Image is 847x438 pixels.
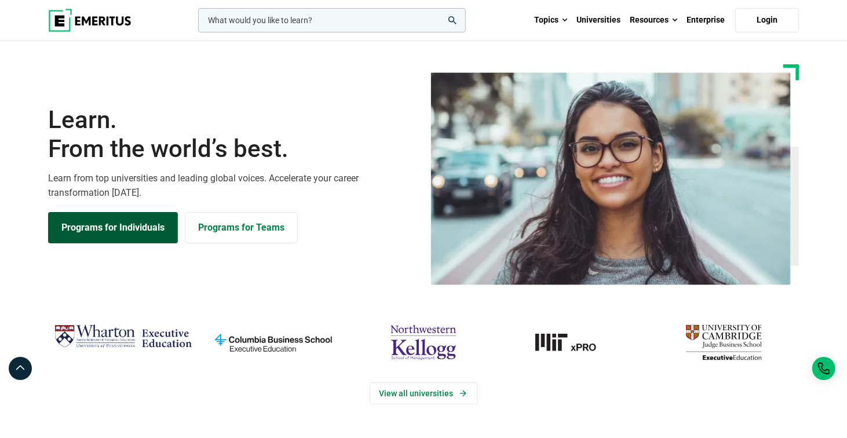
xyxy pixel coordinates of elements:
[48,134,417,163] span: From the world’s best.
[54,320,192,354] img: Wharton Executive Education
[204,320,342,365] img: columbia-business-school
[185,212,298,243] a: Explore for Business
[198,8,466,32] input: woocommerce-product-search-field-0
[48,105,417,164] h1: Learn.
[431,72,791,285] img: Learn from the world's best
[370,382,478,404] a: View Universities
[505,320,643,365] img: MIT xPRO
[48,171,417,200] p: Learn from top universities and leading global voices. Accelerate your career transformation [DATE].
[735,8,799,32] a: Login
[655,320,793,365] img: cambridge-judge-business-school
[505,320,643,365] a: MIT-xPRO
[354,320,492,365] img: northwestern-kellogg
[48,212,178,243] a: Explore Programs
